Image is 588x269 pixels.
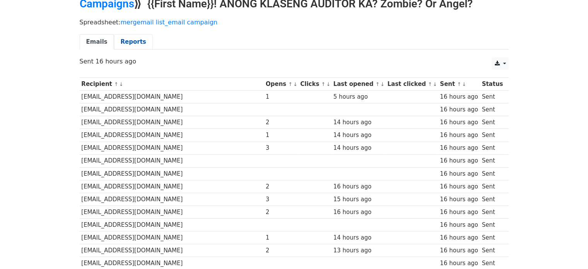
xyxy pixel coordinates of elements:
div: 2 [266,182,297,191]
p: Spreadsheet: [80,18,509,26]
div: 14 hours ago [333,131,383,140]
div: 16 hours ago [333,208,383,217]
a: Emails [80,34,114,50]
td: [EMAIL_ADDRESS][DOMAIN_NAME] [80,167,264,180]
div: 16 hours ago [440,221,478,230]
div: 16 hours ago [440,233,478,242]
p: Sent 16 hours ago [80,57,509,65]
a: ↓ [462,81,466,87]
td: [EMAIL_ADDRESS][DOMAIN_NAME] [80,193,264,206]
div: 16 hours ago [440,246,478,255]
td: [EMAIL_ADDRESS][DOMAIN_NAME] [80,206,264,219]
div: 16 hours ago [440,182,478,191]
td: Sent [480,180,504,193]
div: 16 hours ago [440,195,478,204]
div: 1 [266,131,297,140]
div: 5 hours ago [333,93,383,101]
td: [EMAIL_ADDRESS][DOMAIN_NAME] [80,219,264,231]
td: [EMAIL_ADDRESS][DOMAIN_NAME] [80,180,264,193]
a: ↑ [288,81,293,87]
div: 16 hours ago [440,105,478,114]
div: 14 hours ago [333,144,383,152]
div: 1 [266,233,297,242]
td: [EMAIL_ADDRESS][DOMAIN_NAME] [80,116,264,129]
td: Sent [480,219,504,231]
td: Sent [480,91,504,103]
td: [EMAIL_ADDRESS][DOMAIN_NAME] [80,244,264,257]
div: 16 hours ago [440,131,478,140]
div: 2 [266,208,297,217]
th: Last clicked [385,78,438,91]
th: Clicks [298,78,331,91]
a: ↓ [293,81,297,87]
td: Sent [480,193,504,206]
div: 16 hours ago [440,170,478,178]
div: 13 hours ago [333,246,383,255]
td: Sent [480,129,504,142]
div: 16 hours ago [440,144,478,152]
td: Sent [480,167,504,180]
td: Sent [480,206,504,219]
div: 2 [266,118,297,127]
td: [EMAIL_ADDRESS][DOMAIN_NAME] [80,142,264,154]
td: Sent [480,142,504,154]
div: 16 hours ago [440,118,478,127]
th: Last opened [331,78,385,91]
div: 16 hours ago [440,259,478,268]
a: ↑ [375,81,380,87]
td: [EMAIL_ADDRESS][DOMAIN_NAME] [80,129,264,142]
a: ↓ [119,81,123,87]
th: Sent [438,78,480,91]
a: ↓ [433,81,437,87]
a: ↑ [321,81,326,87]
td: [EMAIL_ADDRESS][DOMAIN_NAME] [80,91,264,103]
th: Recipient [80,78,264,91]
a: mergemail list_email campaign [121,19,218,26]
div: 16 hours ago [333,182,383,191]
td: Sent [480,244,504,257]
div: 2 [266,246,297,255]
div: 15 hours ago [333,195,383,204]
th: Status [480,78,504,91]
div: 16 hours ago [440,93,478,101]
div: 14 hours ago [333,233,383,242]
div: 16 hours ago [440,156,478,165]
a: ↑ [428,81,432,87]
th: Opens [264,78,298,91]
a: ↓ [380,81,385,87]
td: [EMAIL_ADDRESS][DOMAIN_NAME] [80,154,264,167]
div: 1 [266,93,297,101]
div: 16 hours ago [440,208,478,217]
td: [EMAIL_ADDRESS][DOMAIN_NAME] [80,103,264,116]
a: ↑ [114,81,118,87]
div: 14 hours ago [333,118,383,127]
a: ↓ [326,81,331,87]
a: ↑ [457,81,461,87]
a: Reports [114,34,153,50]
td: Sent [480,103,504,116]
div: 3 [266,195,297,204]
td: Sent [480,116,504,129]
td: Sent [480,231,504,244]
td: [EMAIL_ADDRESS][DOMAIN_NAME] [80,231,264,244]
td: Sent [480,154,504,167]
div: 3 [266,144,297,152]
